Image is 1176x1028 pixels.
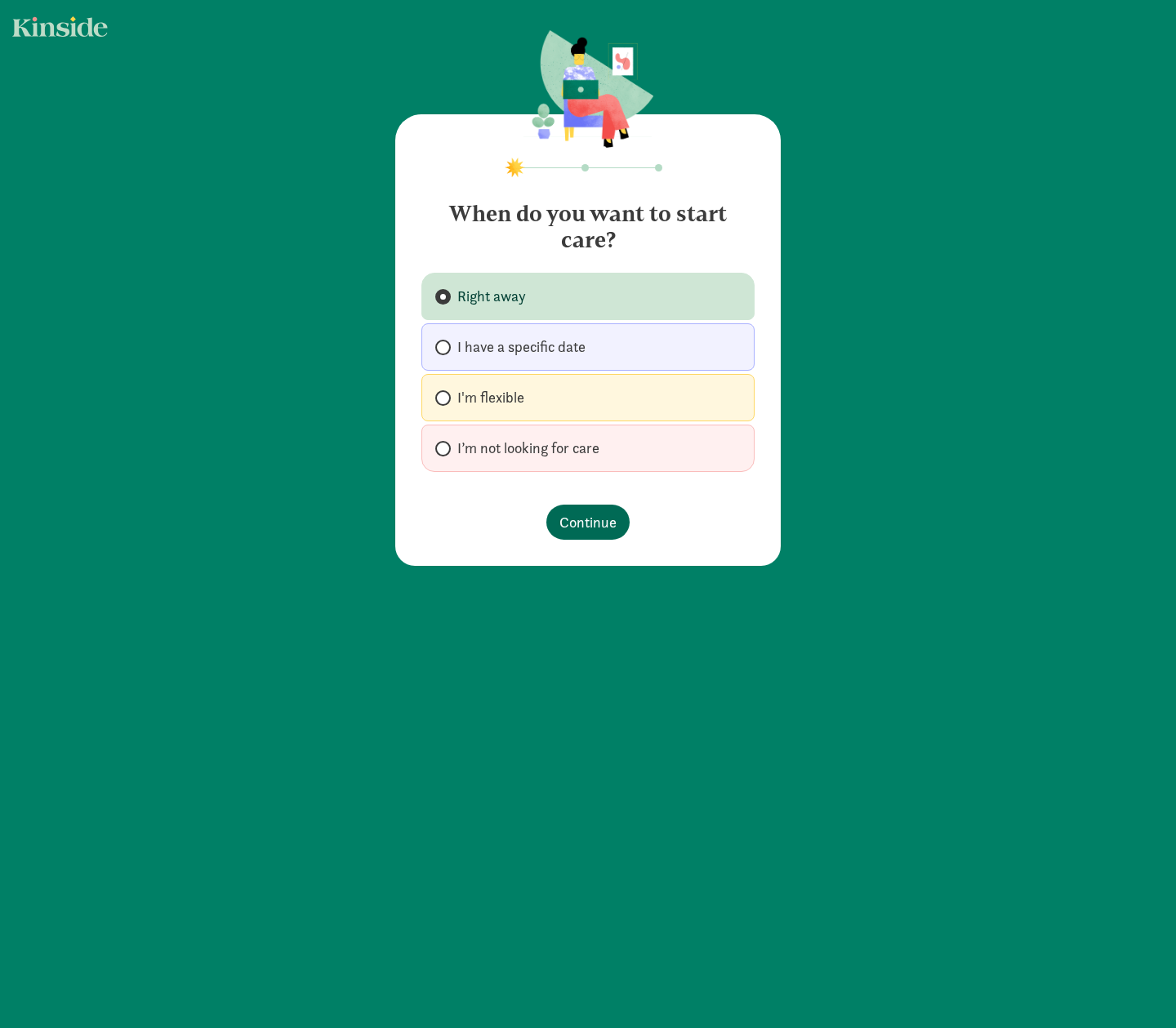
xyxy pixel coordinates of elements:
span: I'm flexible [457,388,524,407]
h4: When do you want to start care? [421,188,755,253]
span: Right away [457,287,526,306]
button: Continue [546,505,630,540]
span: I’m not looking for care [457,438,599,458]
span: Continue [559,511,617,533]
span: I have a specific date [457,337,586,357]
